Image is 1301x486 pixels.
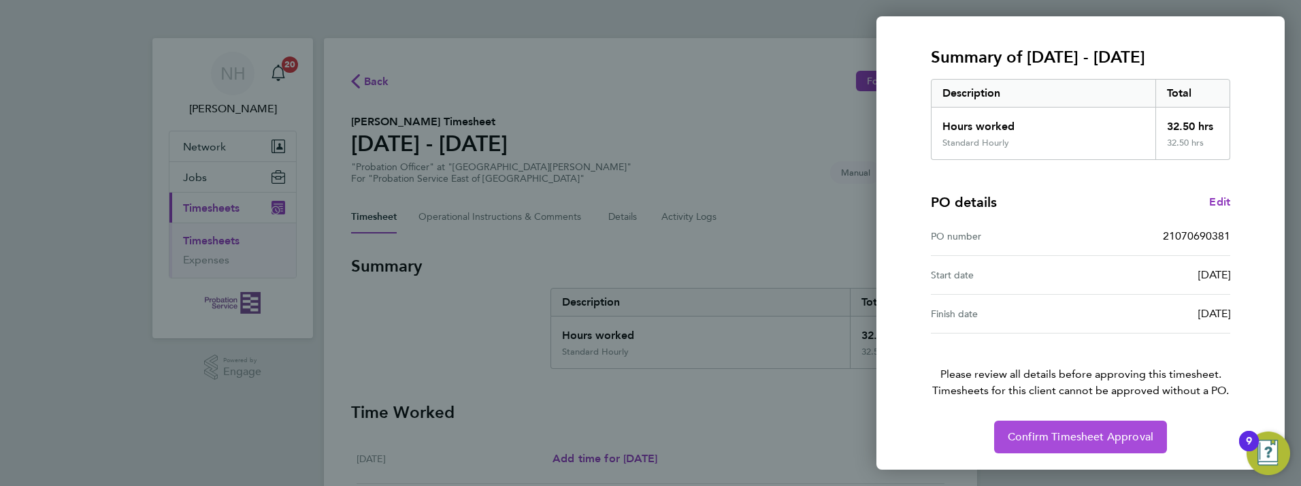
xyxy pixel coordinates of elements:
span: Confirm Timesheet Approval [1008,430,1153,444]
div: Summary of 25 - 31 Aug 2025 [931,79,1230,160]
div: Standard Hourly [942,137,1009,148]
div: Total [1155,80,1230,107]
div: Description [932,80,1155,107]
p: Please review all details before approving this timesheet. [915,334,1247,399]
div: [DATE] [1081,306,1230,322]
span: Edit [1209,195,1230,208]
h4: PO details [931,193,997,212]
div: 32.50 hrs [1155,108,1230,137]
span: Timesheets for this client cannot be approved without a PO. [915,383,1247,399]
span: 21070690381 [1163,229,1230,242]
h3: Summary of [DATE] - [DATE] [931,46,1230,68]
div: 9 [1246,441,1252,459]
a: Edit [1209,194,1230,210]
div: Finish date [931,306,1081,322]
div: Hours worked [932,108,1155,137]
div: PO number [931,228,1081,244]
button: Open Resource Center, 9 new notifications [1247,432,1290,475]
div: Start date [931,267,1081,283]
button: Confirm Timesheet Approval [994,421,1167,453]
div: [DATE] [1081,267,1230,283]
div: 32.50 hrs [1155,137,1230,159]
